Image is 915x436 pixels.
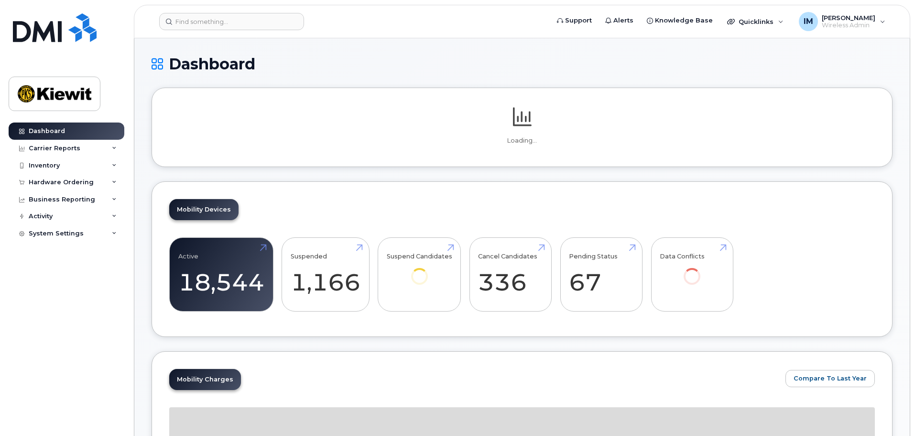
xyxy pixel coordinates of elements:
[169,199,239,220] a: Mobility Devices
[785,370,875,387] button: Compare To Last Year
[178,243,264,306] a: Active 18,544
[660,243,724,298] a: Data Conflicts
[152,56,893,72] h1: Dashboard
[291,243,360,306] a: Suspended 1,166
[478,243,543,306] a: Cancel Candidates 336
[569,243,633,306] a: Pending Status 67
[169,369,241,390] a: Mobility Charges
[387,243,452,298] a: Suspend Candidates
[794,374,867,383] span: Compare To Last Year
[169,136,875,145] p: Loading...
